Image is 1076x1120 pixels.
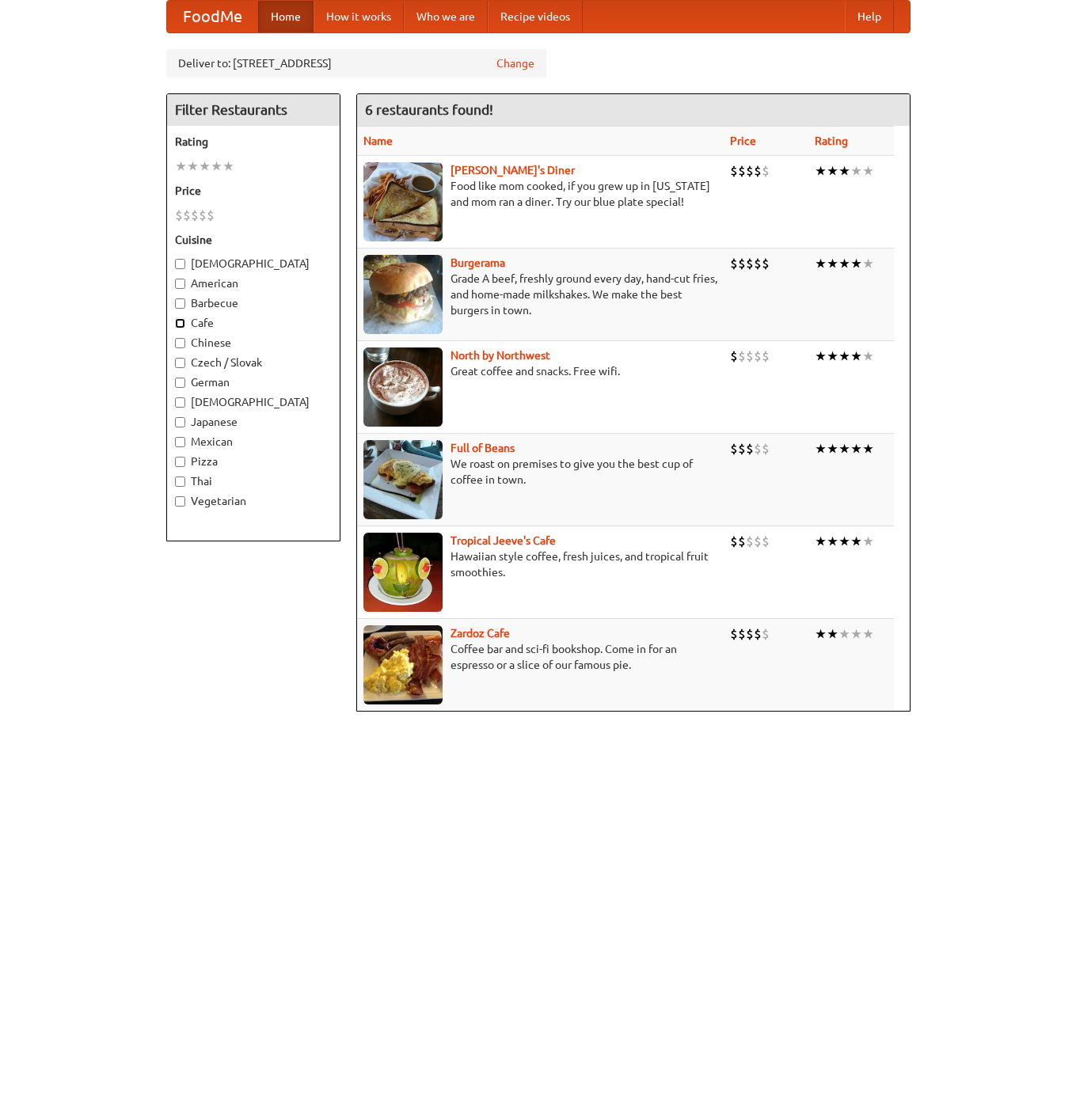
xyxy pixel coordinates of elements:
[363,625,443,704] img: zardoz.jpg
[175,454,332,469] label: Pizza
[746,255,754,272] li: $
[166,49,546,78] div: Deliver to: [STREET_ADDRESS]
[738,255,746,272] li: $
[738,533,746,550] li: $
[730,625,738,643] li: $
[175,476,185,487] input: Thai
[815,347,827,365] li: ★
[815,135,848,147] a: Rating
[404,1,488,32] a: Who we are
[738,440,746,457] li: $
[222,158,234,175] li: ★
[167,94,340,126] h4: Filter Restaurants
[175,256,332,271] label: [DEMOGRAPHIC_DATA]
[451,349,550,362] a: North by Northwest
[850,255,862,272] li: ★
[314,1,404,32] a: How it works
[363,162,443,241] img: sallys.jpg
[191,207,199,224] li: $
[199,158,211,175] li: ★
[365,102,493,117] ng-pluralize: 6 restaurants found!
[175,434,332,450] label: Mexican
[175,298,185,309] input: Barbecue
[175,473,332,489] label: Thai
[862,625,874,643] li: ★
[175,232,332,248] h5: Cuisine
[175,295,332,311] label: Barbecue
[175,207,183,224] li: $
[363,178,717,210] p: Food like mom cooked, if you grew up in [US_STATE] and mom ran a diner. Try our blue plate special!
[815,162,827,180] li: ★
[746,533,754,550] li: $
[175,378,185,388] input: German
[175,338,185,348] input: Chinese
[738,625,746,643] li: $
[746,162,754,180] li: $
[451,164,575,177] a: [PERSON_NAME]'s Diner
[488,1,583,32] a: Recipe videos
[363,255,443,334] img: burgerama.jpg
[862,533,874,550] li: ★
[838,255,850,272] li: ★
[754,162,762,180] li: $
[754,440,762,457] li: $
[363,347,443,427] img: north.jpg
[746,625,754,643] li: $
[730,440,738,457] li: $
[850,347,862,365] li: ★
[451,442,515,454] a: Full of Beans
[754,533,762,550] li: $
[845,1,894,32] a: Help
[199,207,207,224] li: $
[211,158,222,175] li: ★
[754,625,762,643] li: $
[746,347,754,365] li: $
[363,456,717,488] p: We roast on premises to give you the best cup of coffee in town.
[187,158,199,175] li: ★
[175,335,332,351] label: Chinese
[827,255,838,272] li: ★
[175,437,185,447] input: Mexican
[175,493,332,509] label: Vegetarian
[451,534,556,547] a: Tropical Jeeve's Cafe
[815,440,827,457] li: ★
[862,440,874,457] li: ★
[258,1,314,32] a: Home
[175,397,185,408] input: [DEMOGRAPHIC_DATA]
[762,533,770,550] li: $
[451,256,505,269] a: Burgerama
[183,207,191,224] li: $
[175,158,187,175] li: ★
[827,625,838,643] li: ★
[175,496,185,507] input: Vegetarian
[838,162,850,180] li: ★
[815,625,827,643] li: ★
[175,279,185,289] input: American
[762,347,770,365] li: $
[862,255,874,272] li: ★
[175,315,332,331] label: Cafe
[838,347,850,365] li: ★
[175,134,332,150] h5: Rating
[762,255,770,272] li: $
[175,394,332,410] label: [DEMOGRAPHIC_DATA]
[838,440,850,457] li: ★
[850,162,862,180] li: ★
[850,625,862,643] li: ★
[862,347,874,365] li: ★
[363,363,717,379] p: Great coffee and snacks. Free wifi.
[175,183,332,199] h5: Price
[762,162,770,180] li: $
[827,533,838,550] li: ★
[762,440,770,457] li: $
[363,271,717,318] p: Grade A beef, freshly ground every day, hand-cut fries, and home-made milkshakes. We make the bes...
[850,533,862,550] li: ★
[207,207,215,224] li: $
[363,135,393,147] a: Name
[738,162,746,180] li: $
